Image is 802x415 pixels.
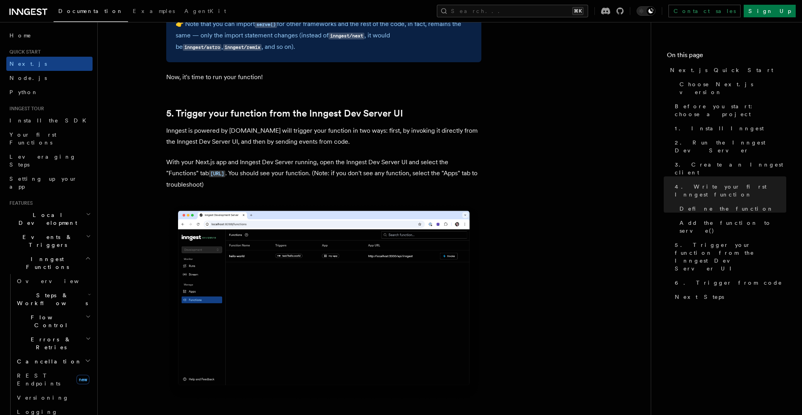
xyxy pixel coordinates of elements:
[133,8,175,14] span: Examples
[675,161,786,176] span: 3. Create an Inngest client
[672,238,786,276] a: 5. Trigger your function from the Inngest Dev Server UI
[667,63,786,77] a: Next.js Quick Start
[637,6,655,16] button: Toggle dark mode
[679,219,786,235] span: Add the function to serve()
[9,117,91,124] span: Install the SDK
[675,102,786,118] span: Before you start: choose a project
[6,233,86,249] span: Events & Triggers
[180,2,231,21] a: AgentKit
[672,157,786,180] a: 3. Create an Inngest client
[14,288,93,310] button: Steps & Workflows
[14,274,93,288] a: Overview
[14,369,93,391] a: REST Endpointsnew
[572,7,583,15] kbd: ⌘K
[166,72,481,83] p: Now, it's time to run your function!
[166,157,481,190] p: With your Next.js app and Inngest Dev Server running, open the Inngest Dev Server UI and select t...
[676,77,786,99] a: Choose Next.js version
[176,19,472,53] p: 👉 Note that you can import for other frameworks and the rest of the code, in fact, remains the sa...
[14,313,85,329] span: Flow Control
[672,99,786,121] a: Before you start: choose a project
[14,354,93,369] button: Cancellation
[6,252,93,274] button: Inngest Functions
[679,205,774,213] span: Define the function
[17,409,58,415] span: Logging
[9,132,56,146] span: Your first Functions
[17,395,69,401] span: Versioning
[255,21,277,28] code: serve()
[672,276,786,290] a: 6. Trigger from code
[9,31,32,39] span: Home
[166,125,481,147] p: Inngest is powered by [DOMAIN_NAME] will trigger your function in two ways: first, by invoking it...
[58,8,123,14] span: Documentation
[9,61,47,67] span: Next.js
[14,358,82,365] span: Cancellation
[744,5,796,17] a: Sign Up
[675,241,786,272] span: 5. Trigger your function from the Inngest Dev Server UI
[6,200,33,206] span: Features
[9,154,76,168] span: Leveraging Steps
[6,128,93,150] a: Your first Functions
[6,113,93,128] a: Install the SDK
[9,176,77,190] span: Setting up your app
[6,150,93,172] a: Leveraging Steps
[672,121,786,135] a: 1. Install Inngest
[6,172,93,194] a: Setting up your app
[679,80,786,96] span: Choose Next.js version
[6,49,41,55] span: Quick start
[14,332,93,354] button: Errors & Retries
[675,183,786,198] span: 4. Write your first Inngest function
[6,57,93,71] a: Next.js
[6,208,93,230] button: Local Development
[184,8,226,14] span: AgentKit
[675,279,782,287] span: 6. Trigger from code
[670,66,773,74] span: Next.js Quick Start
[14,310,93,332] button: Flow Control
[9,89,38,95] span: Python
[667,50,786,63] h4: On this page
[437,5,588,17] button: Search...⌘K
[14,335,85,351] span: Errors & Retries
[17,372,60,387] span: REST Endpoints
[166,108,403,119] a: 5. Trigger your function from the Inngest Dev Server UI
[6,85,93,99] a: Python
[675,124,764,132] span: 1. Install Inngest
[166,203,481,401] img: Inngest Dev Server web interface's functions tab with functions listed
[672,135,786,157] a: 2. Run the Inngest Dev Server
[14,391,93,405] a: Versioning
[6,255,85,271] span: Inngest Functions
[209,169,225,177] a: [URL]
[676,216,786,238] a: Add the function to serve()
[6,230,93,252] button: Events & Triggers
[76,375,89,384] span: new
[676,202,786,216] a: Define the function
[209,170,225,177] code: [URL]
[329,33,364,39] code: inngest/next
[223,44,262,51] code: inngest/remix
[6,211,86,227] span: Local Development
[6,28,93,43] a: Home
[6,106,44,112] span: Inngest tour
[255,20,277,28] a: serve()
[672,290,786,304] a: Next Steps
[672,180,786,202] a: 4. Write your first Inngest function
[675,139,786,154] span: 2. Run the Inngest Dev Server
[668,5,741,17] a: Contact sales
[183,44,221,51] code: inngest/astro
[6,71,93,85] a: Node.js
[17,278,98,284] span: Overview
[14,291,88,307] span: Steps & Workflows
[675,293,724,301] span: Next Steps
[9,75,47,81] span: Node.js
[54,2,128,22] a: Documentation
[128,2,180,21] a: Examples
